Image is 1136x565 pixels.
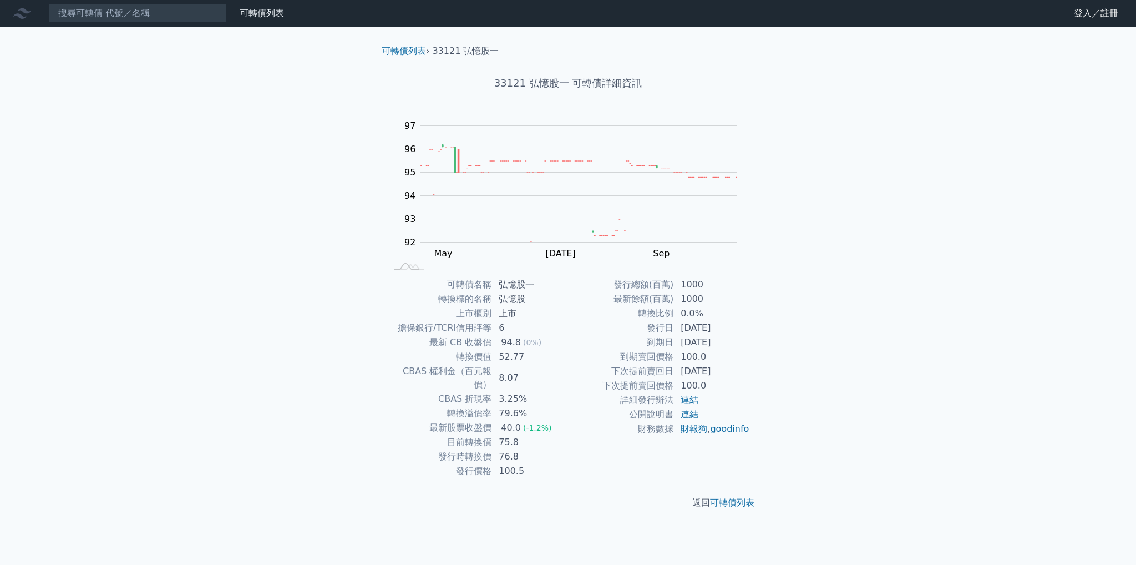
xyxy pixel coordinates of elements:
[568,321,674,335] td: 發行日
[492,292,568,306] td: 弘憶股
[240,8,284,18] a: 可轉債列表
[386,464,492,478] td: 發行價格
[653,248,670,259] tspan: Sep
[681,423,707,434] a: 財報狗
[492,464,568,478] td: 100.5
[404,144,415,154] tspan: 96
[492,278,568,292] td: 弘憶股一
[1065,4,1127,22] a: 登入／註冊
[49,4,226,23] input: 搜尋可轉債 代號／名稱
[674,422,750,436] td: ,
[492,321,568,335] td: 6
[546,248,576,259] tspan: [DATE]
[568,422,674,436] td: 財務數據
[386,335,492,350] td: 最新 CB 收盤價
[386,435,492,450] td: 目前轉換價
[382,44,429,58] li: ›
[674,350,750,364] td: 100.0
[568,379,674,393] td: 下次提前賣回價格
[373,496,763,509] p: 返回
[373,75,763,91] h1: 33121 弘憶股一 可轉債詳細資訊
[674,321,750,335] td: [DATE]
[523,423,552,432] span: (-1.2%)
[681,409,698,420] a: 連結
[674,335,750,350] td: [DATE]
[568,278,674,292] td: 發行總額(百萬)
[492,350,568,364] td: 52.77
[386,306,492,321] td: 上市櫃別
[386,406,492,421] td: 轉換溢價率
[434,248,452,259] tspan: May
[568,350,674,364] td: 到期賣回價格
[568,407,674,422] td: 公開說明書
[386,450,492,464] td: 發行時轉換價
[404,190,415,201] tspan: 94
[386,350,492,364] td: 轉換價值
[674,364,750,379] td: [DATE]
[404,214,415,224] tspan: 93
[710,497,754,508] a: 可轉債列表
[674,306,750,321] td: 0.0%
[523,338,541,347] span: (0%)
[382,46,426,56] a: 可轉債列表
[568,335,674,350] td: 到期日
[433,44,499,58] li: 33121 弘憶股一
[386,292,492,306] td: 轉換標的名稱
[404,167,415,178] tspan: 95
[492,406,568,421] td: 79.6%
[499,336,523,349] div: 94.8
[710,423,749,434] a: goodinfo
[386,321,492,335] td: 擔保銀行/TCRI信用評等
[492,435,568,450] td: 75.8
[386,421,492,435] td: 最新股票收盤價
[568,306,674,321] td: 轉換比例
[404,237,415,248] tspan: 92
[492,364,568,392] td: 8.07
[674,292,750,306] td: 1000
[386,278,492,292] td: 可轉債名稱
[568,364,674,379] td: 下次提前賣回日
[404,120,415,131] tspan: 97
[492,450,568,464] td: 76.8
[492,306,568,321] td: 上市
[568,292,674,306] td: 最新餘額(百萬)
[386,392,492,406] td: CBAS 折現率
[674,278,750,292] td: 1000
[674,379,750,393] td: 100.0
[568,393,674,407] td: 詳細發行辦法
[386,364,492,392] td: CBAS 權利金（百元報價）
[399,120,754,259] g: Chart
[492,392,568,406] td: 3.25%
[499,421,523,435] div: 40.0
[681,395,698,405] a: 連結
